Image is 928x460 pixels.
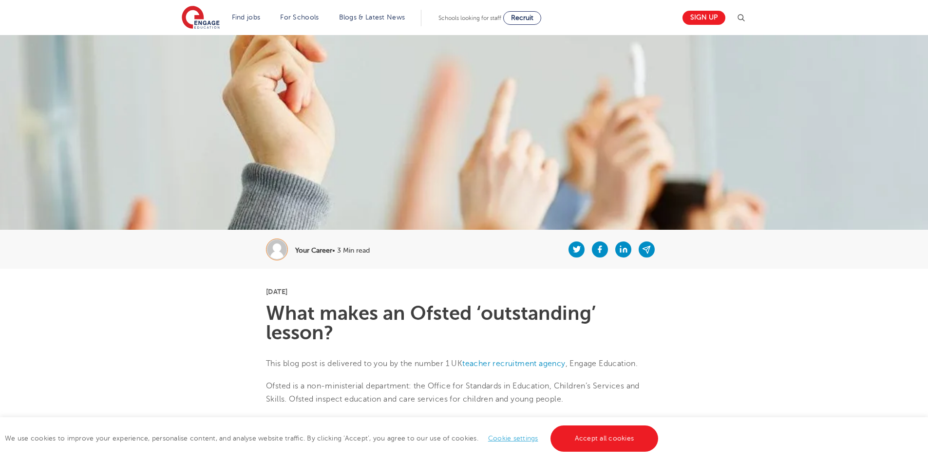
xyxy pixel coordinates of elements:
span: This blog post is delivered to you by the number 1 UK , Engage Education. [266,359,638,368]
a: Recruit [503,11,541,25]
a: teacher recruitment agency [462,359,565,368]
span: Recruit [511,14,533,21]
h1: What makes an Ofsted ‘outstanding’ lesson? [266,304,662,343]
a: Sign up [682,11,725,25]
a: Accept all cookies [550,425,659,452]
span: Schools looking for staff [438,15,501,21]
a: Find jobs [232,14,261,21]
span: Ofsted is a non-ministerial department: the Office for Standards in Education, Children’s Service... [266,382,640,403]
a: Blogs & Latest News [339,14,405,21]
p: [DATE] [266,288,662,295]
a: Cookie settings [488,435,538,442]
a: For Schools [280,14,319,21]
b: Your Career [295,247,332,254]
span: We use cookies to improve your experience, personalise content, and analyse website traffic. By c... [5,435,661,442]
img: Engage Education [182,6,220,30]
p: • 3 Min read [295,247,370,254]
